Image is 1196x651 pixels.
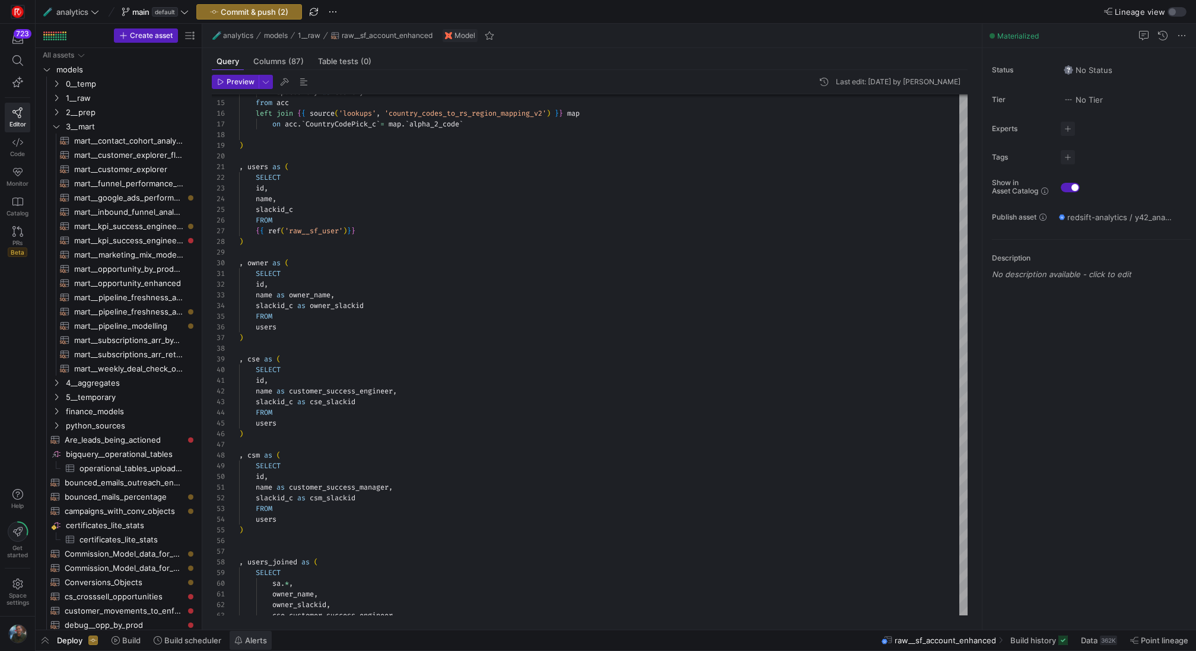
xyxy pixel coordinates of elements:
div: Press SPACE to select this row. [40,433,197,447]
div: Press SPACE to select this row. [40,390,197,404]
span: , [330,290,335,300]
span: ) [239,237,243,246]
span: . [401,119,405,129]
span: mart__customer_explorer​​​​​​​​​​ [74,163,183,176]
button: Getstarted [5,517,30,563]
span: 'raw__sf_user' [285,226,343,236]
span: Preview [227,78,255,86]
a: cs_crosssell_opportunities​​​​​​​​​​ [40,589,197,604]
div: Press SPACE to select this row. [40,62,197,77]
div: Press SPACE to select this row. [40,205,197,219]
a: operational_tables_uploaded_conversions​​​​​​​​​ [40,461,197,475]
button: 🧪analytics [209,28,256,43]
span: Table tests [318,58,371,65]
div: 30 [212,258,225,268]
a: mart__google_ads_performance_analysis_rolling​​​​​​​​​​ [40,190,197,205]
div: 39 [212,354,225,364]
span: users [256,322,276,332]
span: raw__sf_account_enhanced [342,31,432,40]
span: 🧪 [43,8,52,16]
a: mart__kpi_success_engineering​​​​​​​​​​ [40,233,197,247]
span: SELECT [256,269,281,278]
span: , [264,280,268,289]
div: 23 [212,183,225,193]
span: , [239,258,243,268]
a: Commission_Model_data_for_AEs_and_SDRs_aeoutput​​​​​​​​​​ [40,547,197,561]
span: name [256,290,272,300]
span: FROM [256,215,272,225]
div: 723 [14,29,31,39]
span: Get started [7,544,28,558]
span: mart__pipeline_freshness_analysis​​​​​​​​​​ [74,305,183,319]
span: mart__opportunity_by_product_line​​​​​​​​​​ [74,262,183,276]
span: Code [10,150,25,157]
div: Press SPACE to select this row. [40,290,197,304]
span: 3__mart [66,120,195,134]
div: 41 [212,375,225,386]
button: 🧪analytics [40,4,102,20]
span: mart__funnel_performance_analysis__monthly_with_forecast​​​​​​​​​​ [74,177,183,190]
span: join [276,109,293,118]
span: mart__inbound_funnel_analysis​​​​​​​​​​ [74,205,183,219]
div: Press SPACE to select this row. [40,319,197,333]
span: Publish asset [992,213,1036,221]
span: models [56,63,195,77]
span: as [272,162,281,172]
span: Commission_Model_data_for_AEs_and_SDRs_aeoutput​​​​​​​​​​ [65,547,183,561]
a: https://storage.googleapis.com/y42-prod-data-exchange/images/C0c2ZRu8XU2mQEXUlKrTCN4i0dD3czfOt8UZ... [5,2,30,22]
span: left [256,109,272,118]
span: id [256,280,264,289]
span: analytics [56,7,88,17]
span: main [132,7,149,17]
span: mart__kpi_success_engineering​​​​​​​​​​ [74,234,183,247]
span: mart__kpi_success_engineering_historical​​​​​​​​​​ [74,220,183,233]
a: mart__inbound_funnel_analysis​​​​​​​​​​ [40,205,197,219]
div: Press SPACE to select this row. [40,190,197,205]
span: = [380,119,384,129]
a: mart__marketing_mix_modelling​​​​​​​​​​ [40,247,197,262]
span: mart__customer_explorer_flattened​​​​​​​​​​ [74,148,183,162]
button: redsift-analytics / y42_analytics_main / raw__sf_account_enhanced [1056,209,1175,225]
span: Tier [992,96,1051,104]
span: Conversions_Objects​​​​​​​​​​ [65,576,183,589]
div: 28 [212,236,225,247]
span: 0__temp [66,77,195,91]
span: Help [10,502,25,509]
span: { [256,226,260,236]
div: 46 [212,428,225,439]
a: Conversions_Objects​​​​​​​​​​ [40,575,197,589]
span: 5__temporary [66,390,195,404]
span: cse [247,354,260,364]
button: Preview [212,75,259,89]
div: Press SPACE to select this row. [40,276,197,290]
span: 🧪 [212,31,221,40]
span: , [272,194,276,204]
span: mart__opportunity_enhanced​​​​​​​​​​ [74,277,183,290]
span: mart__subscriptions_arr_retention_calculations​​​​​​​​​​ [74,348,183,361]
span: mart__marketing_mix_modelling​​​​​​​​​​ [74,248,183,262]
div: 33 [212,290,225,300]
span: debug__opp_by_prod​​​​​​​​​​ [65,618,183,632]
span: 4__aggregates [66,376,195,390]
span: certificates_lite_stats​​​​​​​​ [66,519,195,532]
div: 35 [212,311,225,322]
div: Press SPACE to select this row. [40,219,197,233]
a: mart__kpi_success_engineering_historical​​​​​​​​​​ [40,219,197,233]
a: Monitor [5,162,30,192]
span: default [152,7,178,17]
span: owner [247,258,268,268]
span: Build scheduler [164,636,221,645]
span: ) [343,226,347,236]
div: Press SPACE to select this row. [40,347,197,361]
div: 26 [212,215,225,226]
span: Build history [1010,636,1056,645]
span: customer_movements_to_enforcement​​​​​​​​​​ [65,604,183,618]
span: id [256,183,264,193]
span: bounced_emails_outreach_enhanced​​​​​​​​​​ [65,476,183,490]
a: mart__subscriptions_arr_by_product​​​​​​​​​​ [40,333,197,347]
span: ( [285,162,289,172]
a: certificates_lite_stats​​​​​​​​ [40,518,197,532]
a: Editor [5,103,30,132]
span: customer_success_engineer [289,386,393,396]
span: FROM [256,408,272,417]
